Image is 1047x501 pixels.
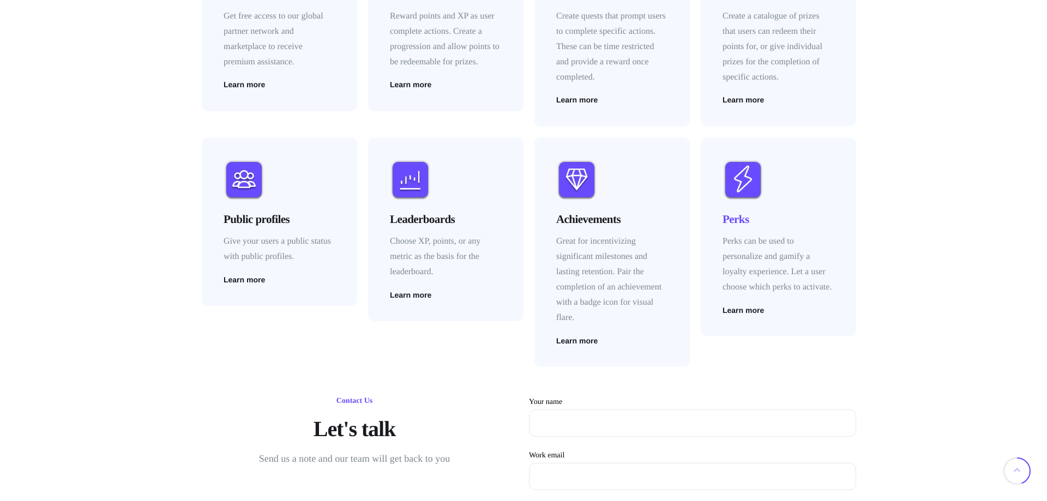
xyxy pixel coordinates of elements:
p: Get free access to our global partner network and marketplace to receive premium assistance. [224,9,335,70]
h4: Achievements [556,211,668,227]
img: Loyalty elements - leaderboard icon [390,159,431,200]
h4: Leaderboards [390,211,502,227]
a: Learn more [723,96,764,104]
p: Choose XP, points, or any metric as the basis for the leaderboard. [390,234,502,280]
p: Great for incentivizing significant milestones and lasting retention. Pair the completion of an a... [556,234,668,325]
a: Learn more [224,81,265,88]
p: Send us a note and our team will get back to you [213,450,496,468]
a: Learn more [224,276,265,283]
a: Learn more [390,81,431,88]
input: Work email [529,463,856,490]
p: Perks can be used to personalize and gamify a loyalty experience. Let a user choose which perks t... [723,234,834,295]
label: Your name [529,398,856,437]
h6: Contact Us [331,394,378,408]
h4: Public profiles [224,211,335,227]
a: Learn more [723,306,764,314]
p: Create a catalogue of prizes that users can redeem their points for, or give individual prizes fo... [723,9,834,85]
p: Reward points and XP as user complete actions. Create a progression and allow points to be redeem... [390,9,502,70]
input: Your name [529,409,856,437]
h2: Let's talk [191,416,518,442]
a: Learn more [390,291,431,299]
label: Work email [529,451,856,490]
img: Loyalty elements - perk icon [723,159,763,200]
a: Learn more [556,337,598,345]
p: Give your users a public status with public profiles. [224,234,335,264]
a: Learn more [556,96,598,104]
img: Loyalty elements - public profiles icon [224,159,264,200]
h4: Perks [723,211,834,227]
img: Loyalty elements - achievement icon [556,159,597,200]
p: Create quests that prompt users to complete specific actions. These can be time restricted and pr... [556,9,668,85]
